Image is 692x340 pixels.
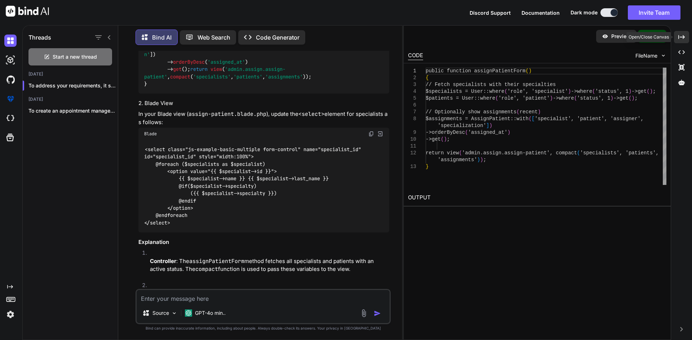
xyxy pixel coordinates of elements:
[189,258,244,265] code: assignPatientForm
[408,129,416,136] div: 9
[408,51,423,60] div: CODE
[360,309,368,317] img: attachment
[444,136,447,142] span: )
[150,257,389,273] p: : The method fetches all specialists and patients with an active status. The function is used to ...
[577,95,610,101] span: 'status', 1
[28,82,118,89] p: To address your requirements, it seems y...
[631,95,634,101] span: )
[438,157,477,163] span: 'assignments'
[152,33,172,42] p: Bind AI
[144,66,285,80] span: 'admin.assign.assign-patient'
[660,53,666,59] img: chevron down
[408,102,416,109] div: 6
[265,73,303,80] span: 'assignments'
[408,88,416,95] div: 4
[528,116,531,122] span: (
[190,66,208,73] span: return
[188,110,266,118] code: assign-patient.blade.php
[150,258,176,264] strong: Controller
[408,81,416,88] div: 3
[4,73,17,86] img: githubDark
[4,35,17,47] img: darkChat
[574,95,577,101] span: (
[534,116,643,122] span: 'specialist', 'patient', 'assigner',
[480,157,483,163] span: )
[144,146,364,227] code: <select class="js-example-basic-multiple form-control" name="specialist_id" id="specialist_id" st...
[592,89,595,94] span: (
[483,157,486,163] span: ;
[447,136,449,142] span: ;
[23,71,118,77] h2: [DATE]
[553,95,574,101] span: ->where
[629,95,631,101] span: (
[210,66,222,73] span: view
[550,95,553,101] span: )
[152,309,169,317] p: Source
[404,189,671,206] h2: OUTPUT
[185,309,192,317] img: GPT-4o mini
[426,75,429,81] span: {
[138,238,389,246] h3: Explanation
[653,89,656,94] span: ;
[470,10,511,16] span: Discord Support
[571,89,592,94] span: ->where
[426,136,441,142] span: ->get
[528,68,531,74] span: )
[138,99,389,108] h4: 2. Blade View
[193,73,231,80] span: 'specialists'
[470,9,511,17] button: Discord Support
[256,33,300,42] p: Code Generator
[426,130,465,135] span: ->orderByDesc
[171,310,177,316] img: Pick Models
[6,6,49,17] img: Bind AI
[532,116,534,122] span: [
[170,73,190,80] span: compact
[489,123,492,128] span: )
[4,112,17,124] img: cloudideIcon
[138,110,389,126] p: In your Blade view ( ), update the element for specialists as follows:
[374,310,381,317] img: icon
[580,150,658,156] span: 'specialists', 'patients',
[495,95,498,101] span: (
[465,130,468,135] span: (
[611,33,631,40] p: Preview
[426,116,529,122] span: $assignments = AssignPatient::with
[368,131,374,137] img: copy
[626,32,671,42] div: Open/Close Canvas
[173,66,182,73] span: get
[647,89,649,94] span: (
[4,54,17,66] img: darkAi-studio
[144,44,381,58] span: 'specialization'
[408,163,416,170] div: 13
[144,7,381,88] code: { = :: ( , )-> ( , )-> (); = :: ( , )-> ( , )-> (); = :: ([ , , , ]) -> ( ) -> (); ( , ( , , )); }
[198,33,230,42] p: Web Search
[571,9,598,16] span: Dark mode
[23,96,118,102] h2: [DATE]
[208,59,245,65] span: 'assigned_at'
[408,136,416,143] div: 10
[516,109,519,115] span: (
[234,73,262,80] span: 'patients'
[377,131,383,137] img: Open in Browser
[459,150,462,156] span: (
[577,150,580,156] span: (
[408,68,416,74] div: 1
[595,89,628,94] span: 'status', 1
[426,68,525,74] span: public function assignPatientForm
[408,143,416,150] div: 11
[144,131,157,137] span: Blade
[631,89,647,94] span: ->get
[522,9,560,17] button: Documentation
[426,164,429,169] span: }
[477,157,480,163] span: )
[568,89,571,94] span: )
[462,150,577,156] span: 'admin.assign.assign-patient', compact
[602,33,608,40] img: preview
[408,74,416,81] div: 2
[441,136,444,142] span: (
[438,123,486,128] span: 'specialization'
[519,109,537,115] span: recent
[628,5,680,20] button: Invite Team
[426,89,504,94] span: $specialists = User::where
[634,95,637,101] span: ;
